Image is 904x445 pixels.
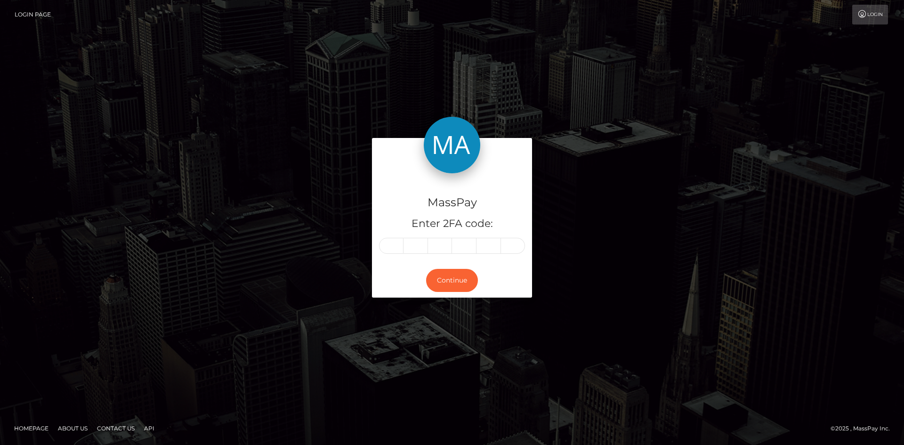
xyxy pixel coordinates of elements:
[379,217,525,231] h5: Enter 2FA code:
[140,421,158,436] a: API
[426,269,478,292] button: Continue
[15,5,51,24] a: Login Page
[852,5,888,24] a: Login
[10,421,52,436] a: Homepage
[379,194,525,211] h4: MassPay
[54,421,91,436] a: About Us
[831,423,897,434] div: © 2025 , MassPay Inc.
[424,117,480,173] img: MassPay
[93,421,138,436] a: Contact Us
